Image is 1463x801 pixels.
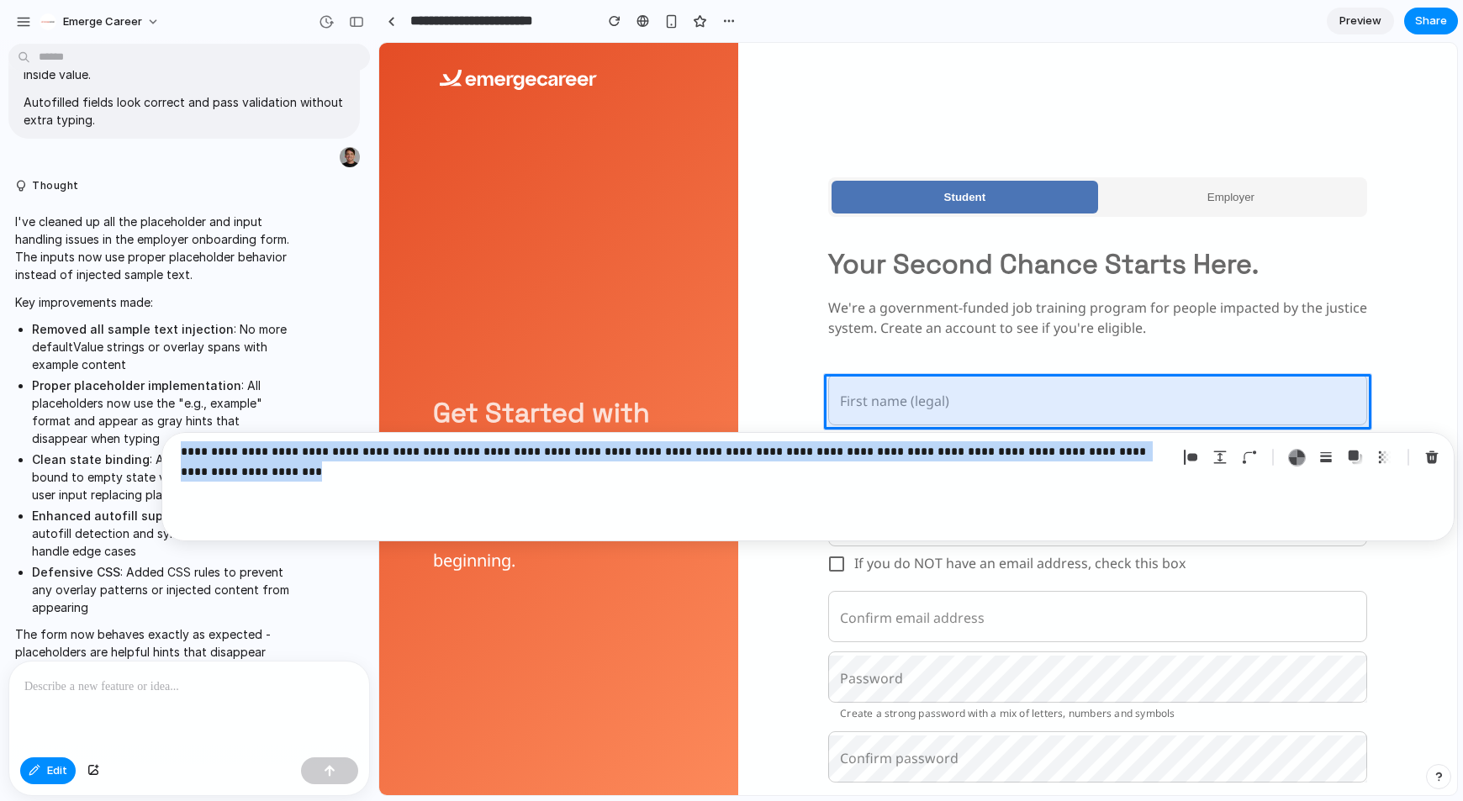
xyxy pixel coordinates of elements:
strong: Proper placeholder implementation [32,378,241,393]
button: Share [1404,8,1458,34]
strong: Removed all sample text injection [32,322,234,336]
p: Autofilled fields look correct and pass validation without extra typing. [24,93,345,129]
strong: Clean state binding [32,452,150,466]
p: The form now behaves exactly as expected - placeholders are helpful hints that disappear when you... [15,625,296,696]
p: Your Second Chance Starts Here. [449,201,988,241]
span: Student [565,148,607,161]
h6: We are the job training program for individuals looking for a new beginning. [54,444,305,532]
li: : Added CSS rules to prevent any overlay patterns or injected content from appearing [32,563,296,616]
p: We're a government-funded job training program for people impacted by the justice system. Create ... [449,255,988,295]
button: Edit [20,757,76,784]
button: Emerge Career [33,8,168,35]
li: : All fields are properly bound to empty state values initially, with real user input replacing p... [32,451,296,503]
li: : All placeholders now use the "e.g., example" format and appear as gray hints that disappear whe... [32,377,296,447]
span: Edit [47,762,67,779]
button: Employer [719,138,985,171]
span: Emerge Career [63,13,142,30]
p: Get Started with Emerge Career [54,350,305,430]
li: : Improved browser autofill detection and synchronization to handle edge cases [32,507,296,560]
button: Student [452,138,719,171]
span: Preview [1339,13,1381,29]
span: If you do NOT have an email address, check this box [475,510,806,533]
span: Share [1415,13,1447,29]
li: : No more defaultValue strings or overlay spans with example content [32,320,296,373]
a: Preview [1327,8,1394,34]
strong: Defensive CSS [32,565,120,579]
span: Employer [828,148,875,161]
strong: Enhanced autofill support [32,509,187,523]
p: I've cleaned up all the placeholder and input handling issues in the employer onboarding form. Th... [15,213,296,283]
p: Key improvements made: [15,293,296,311]
p: Create a strong password with a mix of letters, numbers and symbols [461,662,976,679]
